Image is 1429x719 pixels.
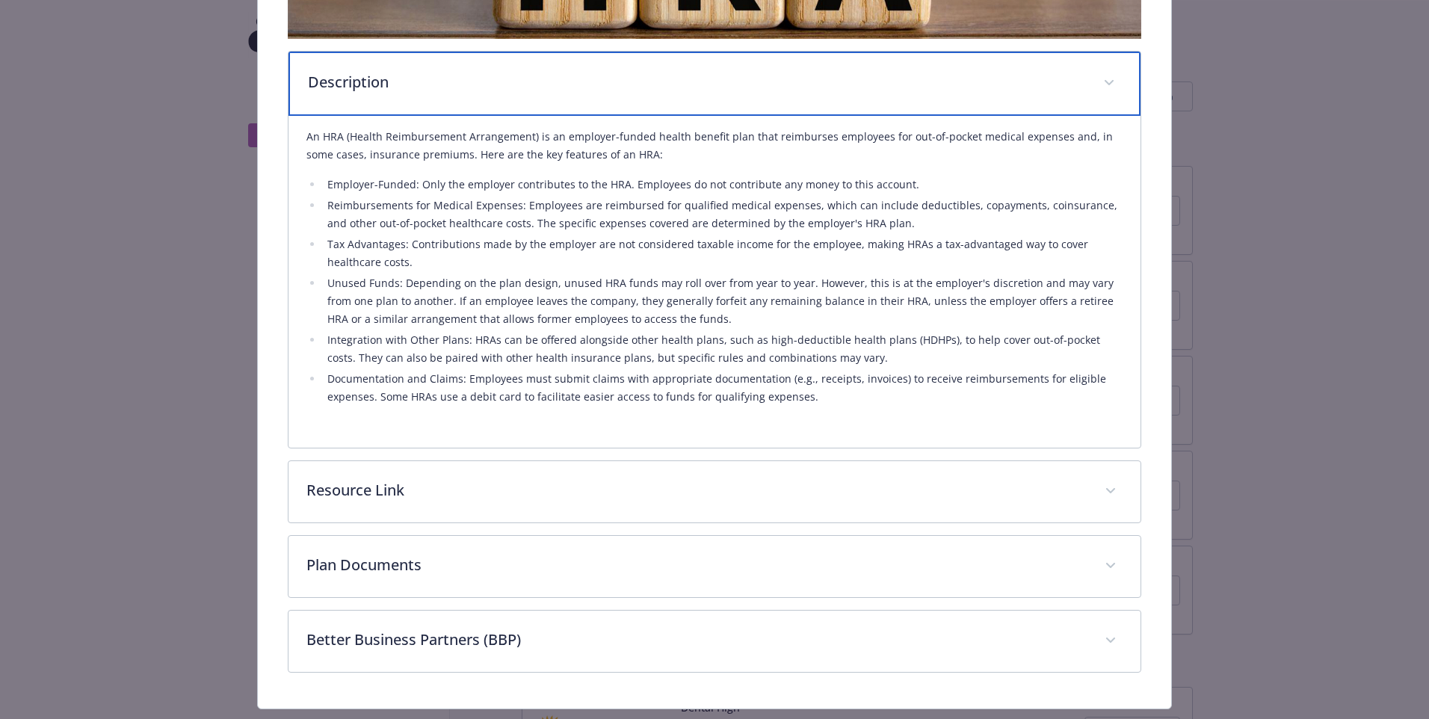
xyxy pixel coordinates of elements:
p: Better Business Partners (BBP) [306,629,1087,651]
div: Better Business Partners (BBP) [288,611,1141,672]
li: Tax Advantages: Contributions made by the employer are not considered taxable income for the empl... [323,235,1123,271]
div: Resource Link [288,461,1141,522]
p: Resource Link [306,479,1087,502]
div: Description [288,116,1141,448]
p: An HRA (Health Reimbursement Arrangement) is an employer-funded health benefit plan that reimburs... [306,128,1123,164]
div: Plan Documents [288,536,1141,597]
li: Reimbursements for Medical Expenses: Employees are reimbursed for qualified medical expenses, whi... [323,197,1123,232]
p: Plan Documents [306,554,1087,576]
li: Integration with Other Plans: HRAs can be offered alongside other health plans, such as high-dedu... [323,331,1123,367]
div: Description [288,52,1141,116]
p: Description [308,71,1085,93]
li: Employer-Funded: Only the employer contributes to the HRA. Employees do not contribute any money ... [323,176,1123,194]
li: Unused Funds: Depending on the plan design, unused HRA funds may roll over from year to year. How... [323,274,1123,328]
li: Documentation and Claims: Employees must submit claims with appropriate documentation (e.g., rece... [323,370,1123,406]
